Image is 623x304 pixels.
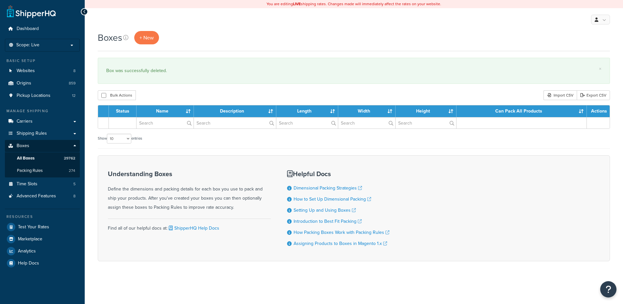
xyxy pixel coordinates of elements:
[17,93,51,99] span: Pickup Locations
[5,77,80,89] li: Origins
[69,81,76,86] span: 859
[167,225,219,232] a: ShipperHQ Help Docs
[106,66,601,75] div: Box was successfully deleted.
[17,81,31,86] span: Origins
[194,117,276,129] input: Search
[17,68,35,74] span: Websites
[294,229,389,236] a: How Packing Boxes Work with Packing Rules
[5,178,80,190] li: Time Slots
[5,214,80,220] div: Resources
[5,115,80,128] a: Carriers
[16,42,39,48] span: Scope: Live
[72,93,76,99] span: 12
[17,143,29,149] span: Boxes
[5,65,80,77] a: Websites 8
[108,170,271,177] h3: Understanding Boxes
[137,105,194,117] th: Name
[338,105,396,117] th: Width
[294,207,356,214] a: Setting Up and Using Boxes
[5,233,80,245] a: Marketplace
[5,140,80,152] a: Boxes
[18,261,39,266] span: Help Docs
[109,105,137,117] th: Status
[18,224,49,230] span: Test Your Rates
[137,117,194,129] input: Search
[338,117,395,129] input: Search
[5,190,80,202] a: Advanced Features 8
[5,65,80,77] li: Websites
[194,105,276,117] th: Description
[276,117,338,129] input: Search
[276,105,338,117] th: Length
[98,31,122,44] h1: Boxes
[139,34,154,41] span: + New
[73,193,76,199] span: 8
[599,66,601,71] a: ×
[17,119,33,124] span: Carriers
[5,178,80,190] a: Time Slots 5
[5,165,80,177] li: Packing Rules
[5,58,80,64] div: Basic Setup
[5,221,80,233] a: Test Your Rates
[17,181,37,187] span: Time Slots
[5,140,80,177] li: Boxes
[5,108,80,114] div: Manage Shipping
[294,185,362,191] a: Dimensional Packing Strategies
[64,156,75,161] span: 29762
[587,105,610,117] th: Actions
[5,90,80,102] li: Pickup Locations
[456,105,587,117] th: Can Pack All Products
[18,236,42,242] span: Marketplace
[5,128,80,140] a: Shipping Rules
[5,90,80,102] a: Pickup Locations 12
[5,165,80,177] a: Packing Rules 274
[577,90,610,100] a: Export CSV
[294,240,387,247] a: Assigning Products to Boxes in Magento 1.x
[5,257,80,269] a: Help Docs
[17,168,43,174] span: Packing Rules
[5,190,80,202] li: Advanced Features
[73,181,76,187] span: 5
[69,168,75,174] span: 274
[5,245,80,257] a: Analytics
[543,90,577,100] div: Import CSV
[107,134,131,144] select: Showentries
[134,31,159,44] a: + New
[73,68,76,74] span: 8
[98,134,142,144] label: Show entries
[98,90,136,100] button: Bulk Actions
[294,218,362,225] a: Introduction to Best Fit Packing
[18,249,36,254] span: Analytics
[5,77,80,89] a: Origins 859
[293,1,301,7] b: LIVE
[108,219,271,233] div: Find all of our helpful docs at:
[5,23,80,35] a: Dashboard
[287,170,389,177] h3: Helpful Docs
[7,5,56,18] a: ShipperHQ Home
[294,196,371,203] a: How to Set Up Dimensional Packing
[17,193,56,199] span: Advanced Features
[396,117,456,129] input: Search
[17,156,35,161] span: All Boxes
[108,170,271,212] div: Define the dimensions and packing details for each box you use to pack and ship your products. Af...
[17,131,47,136] span: Shipping Rules
[396,105,456,117] th: Height
[5,152,80,164] a: All Boxes 29762
[600,281,616,297] button: Open Resource Center
[17,26,39,32] span: Dashboard
[5,152,80,164] li: All Boxes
